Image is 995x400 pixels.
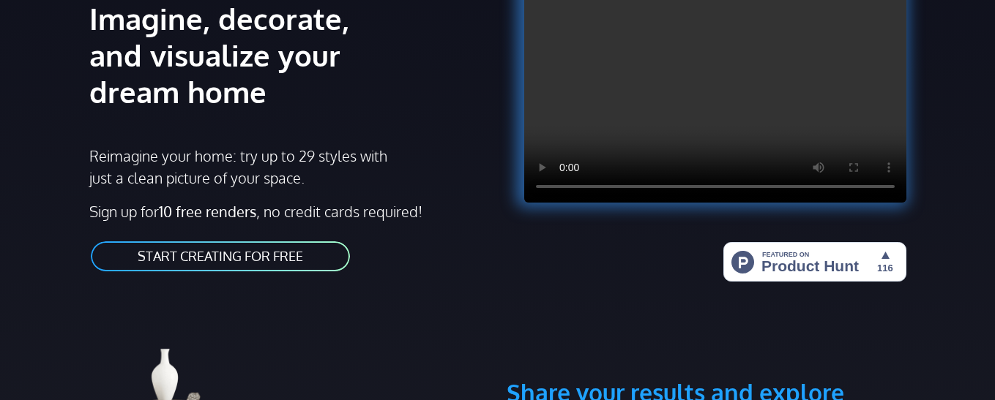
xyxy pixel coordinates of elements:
strong: 10 free renders [159,202,256,221]
p: Sign up for , no credit cards required! [89,200,489,222]
p: Reimagine your home: try up to 29 styles with just a clean picture of your space. [89,145,390,189]
img: HomeStyler AI - Interior Design Made Easy: One Click to Your Dream Home | Product Hunt [723,242,906,282]
a: START CREATING FOR FREE [89,240,351,273]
